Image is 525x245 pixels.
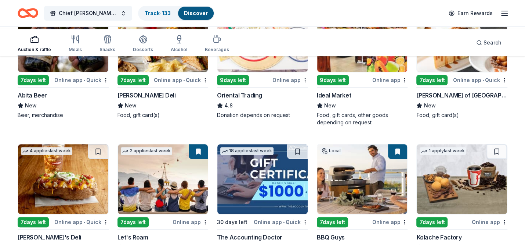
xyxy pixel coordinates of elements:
a: Image for Ideal MarketLocal9days leftOnline appIdeal MarketNewFood, gift cards, other goods depen... [317,2,408,126]
div: Food, gift cards, other goods depending on request [317,111,408,126]
div: Online app [173,217,208,227]
div: Oriental Trading [217,91,262,100]
span: New [324,101,336,110]
div: 7 days left [416,75,448,85]
img: Image for Jason's Deli [18,144,108,214]
div: Food, gift card(s) [117,111,209,119]
span: Chief [PERSON_NAME] Wild Game, Seafood, & BBQ Cook-Off [59,9,117,18]
div: 7 days left [317,217,348,227]
span: New [25,101,37,110]
a: Discover [184,10,208,16]
div: [PERSON_NAME] of [GEOGRAPHIC_DATA] [416,91,507,100]
div: Online app Quick [453,75,507,85]
span: • [283,219,285,225]
div: Ideal Market [317,91,351,100]
div: 2 applies last week [121,147,172,155]
div: 30 days left [217,218,247,227]
button: Desserts [133,32,153,56]
button: Meals [69,32,82,56]
button: Search [470,35,507,50]
span: • [84,219,85,225]
div: 4 applies last week [21,147,72,155]
button: Auction & raffle [18,32,51,56]
div: The Accounting Doctor [217,233,282,242]
img: Image for Kolache Factory [417,144,507,214]
span: 4.8 [224,101,233,110]
div: Online app [372,75,408,85]
div: Online app [272,75,308,85]
div: [PERSON_NAME]'s Deli [18,233,81,242]
div: Online app Quick [154,75,208,85]
span: New [125,101,137,110]
span: • [482,77,484,83]
img: Image for The Accounting Doctor [217,144,308,214]
div: 7 days left [117,217,149,227]
button: Beverages [205,32,229,56]
div: Abita Beer [18,91,47,100]
button: Alcohol [171,32,187,56]
span: Search [484,38,502,47]
a: Image for Oriental TradingTop rated16 applieslast week9days leftOnline appOriental Trading4.8Dona... [217,2,308,119]
a: Home [18,4,38,22]
div: 9 days left [317,75,349,85]
div: Meals [69,47,82,53]
div: Alcohol [171,47,187,53]
div: Food, gift card(s) [416,111,507,119]
span: • [183,77,185,83]
img: Image for Let's Roam [118,144,208,214]
a: Image for Copeland's of New OrleansLocal7days leftOnline app•Quick[PERSON_NAME] of [GEOGRAPHIC_DA... [416,2,507,119]
a: Image for McAlister's Deli4 applieslast week7days leftOnline app•Quick[PERSON_NAME] DeliNewFood, ... [117,2,209,119]
a: Earn Rewards [444,7,497,20]
div: Online app [372,217,408,227]
a: Track· 133 [145,10,171,16]
img: Image for BBQ Guys [317,144,408,214]
div: Online app Quick [54,217,109,227]
div: 9 days left [217,75,249,85]
div: Let's Roam [117,233,148,242]
div: Online app Quick [54,75,109,85]
div: 7 days left [416,217,448,227]
div: Donation depends on request [217,111,308,119]
div: 1 apply last week [420,147,466,155]
div: BBQ Guys [317,233,345,242]
div: Snacks [99,47,115,53]
div: Online app Quick [254,217,308,227]
div: [PERSON_NAME] Deli [117,91,176,100]
div: Desserts [133,47,153,53]
a: Image for Abita BeerLocal7days leftOnline app•QuickAbita BeerNewBeer, merchandise [18,2,109,119]
div: Beverages [205,47,229,53]
div: 18 applies last week [220,147,274,155]
div: Local [320,147,342,155]
span: New [424,101,435,110]
div: Online app [472,217,507,227]
div: 7 days left [117,75,149,85]
button: Chief [PERSON_NAME] Wild Game, Seafood, & BBQ Cook-Off [44,6,132,21]
button: Snacks [99,32,115,56]
div: Kolache Factory [416,233,461,242]
div: Auction & raffle [18,47,51,53]
button: Track· 133Discover [138,6,214,21]
span: • [84,77,85,83]
div: Beer, merchandise [18,111,109,119]
div: 7 days left [18,217,49,227]
div: 7 days left [18,75,49,85]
